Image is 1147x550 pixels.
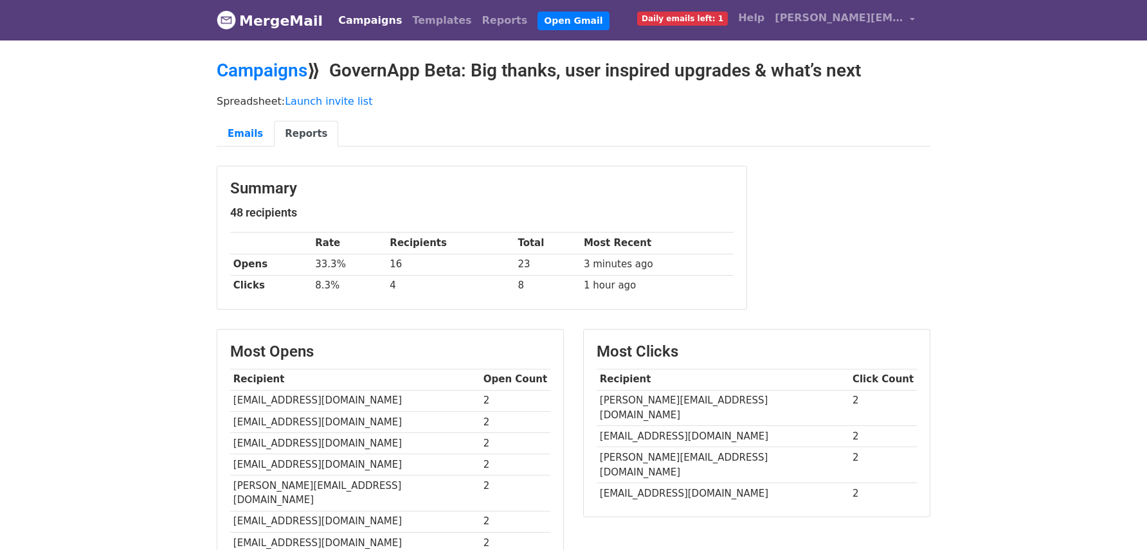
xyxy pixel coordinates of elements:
a: Help [733,5,770,31]
td: 2 [480,411,550,432]
td: 2 [480,511,550,532]
td: 1 hour ago [581,275,734,296]
h3: Most Opens [230,342,550,361]
td: 2 [480,390,550,411]
td: 2 [849,390,917,426]
td: 2 [849,447,917,483]
a: Open Gmail [537,12,609,30]
td: 2 [849,426,917,447]
td: [EMAIL_ADDRESS][DOMAIN_NAME] [230,454,480,475]
td: [EMAIL_ADDRESS][DOMAIN_NAME] [230,432,480,454]
td: [EMAIL_ADDRESS][DOMAIN_NAME] [230,511,480,532]
td: [EMAIL_ADDRESS][DOMAIN_NAME] [597,483,849,504]
td: 2 [480,454,550,475]
a: MergeMail [217,7,323,34]
td: 4 [387,275,515,296]
img: MergeMail logo [217,10,236,30]
a: Reports [274,121,338,147]
th: Rate [312,233,386,254]
td: [EMAIL_ADDRESS][DOMAIN_NAME] [597,426,849,447]
h3: Summary [230,179,734,198]
td: [EMAIL_ADDRESS][DOMAIN_NAME] [230,390,480,411]
a: Campaigns [333,8,407,33]
th: Recipients [387,233,515,254]
th: Total [515,233,581,254]
span: [PERSON_NAME][EMAIL_ADDRESS][PERSON_NAME][DOMAIN_NAME] [775,10,903,26]
a: Emails [217,121,274,147]
p: Spreadsheet: [217,94,930,108]
a: Reports [477,8,533,33]
td: 3 minutes ago [581,254,734,275]
th: Recipient [230,369,480,390]
span: Daily emails left: 1 [637,12,728,26]
td: [PERSON_NAME][EMAIL_ADDRESS][DOMAIN_NAME] [597,447,849,483]
td: 2 [480,475,550,511]
td: 16 [387,254,515,275]
a: Launch invite list [285,95,372,107]
td: 8 [515,275,581,296]
a: [PERSON_NAME][EMAIL_ADDRESS][PERSON_NAME][DOMAIN_NAME] [770,5,920,35]
td: 23 [515,254,581,275]
td: 8.3% [312,275,386,296]
td: 2 [480,432,550,454]
h3: Most Clicks [597,342,917,361]
th: Click Count [849,369,917,390]
h5: 48 recipients [230,206,734,220]
th: Open Count [480,369,550,390]
a: Daily emails left: 1 [632,5,733,31]
a: Templates [407,8,476,33]
th: Opens [230,254,312,275]
td: [EMAIL_ADDRESS][DOMAIN_NAME] [230,411,480,432]
td: 2 [849,483,917,504]
th: Most Recent [581,233,734,254]
a: Campaigns [217,60,307,81]
th: Clicks [230,275,312,296]
th: Recipient [597,369,849,390]
h2: ⟫ GovernApp Beta: Big thanks, user inspired upgrades & what’s next [217,60,930,82]
td: [PERSON_NAME][EMAIL_ADDRESS][DOMAIN_NAME] [597,390,849,426]
td: 33.3% [312,254,386,275]
td: [PERSON_NAME][EMAIL_ADDRESS][DOMAIN_NAME] [230,475,480,511]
